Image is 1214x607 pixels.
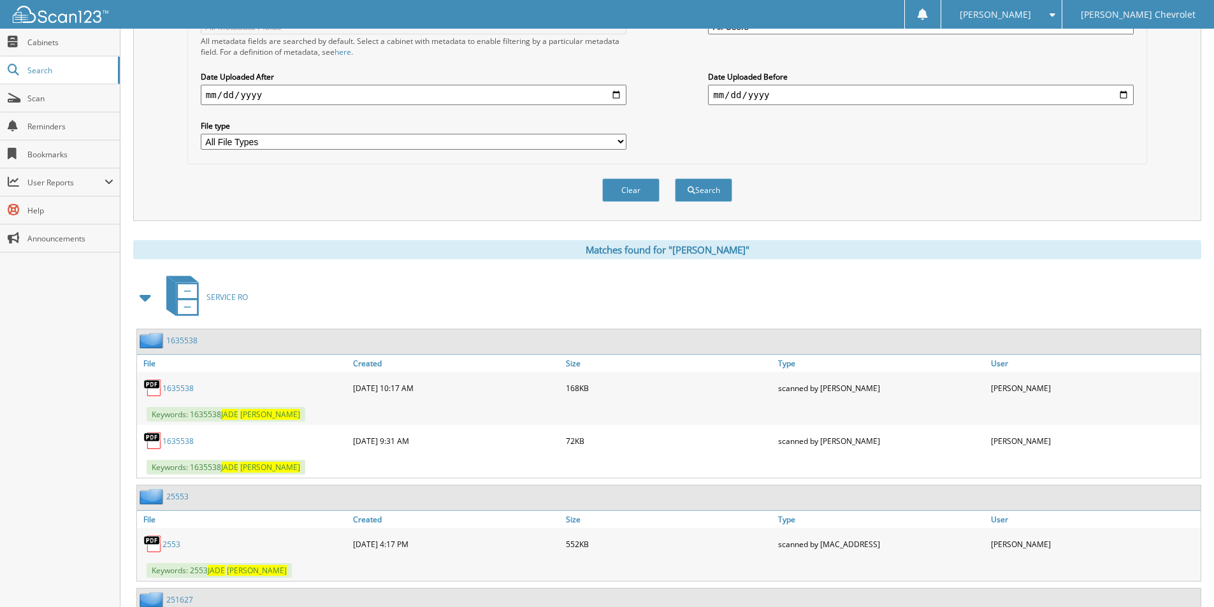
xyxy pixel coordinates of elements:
[159,272,248,322] a: SERVICE RO
[143,431,163,450] img: PDF.png
[227,565,287,576] span: [PERSON_NAME]
[988,511,1201,528] a: User
[143,534,163,553] img: PDF.png
[137,511,350,528] a: File
[27,37,113,48] span: Cabinets
[775,428,988,453] div: scanned by [PERSON_NAME]
[201,36,626,57] div: All metadata fields are searched by default. Select a cabinet with metadata to enable filtering b...
[137,355,350,372] a: File
[988,375,1201,401] div: [PERSON_NAME]
[201,85,626,105] input: start
[163,539,180,550] a: 2553
[27,93,113,104] span: Scan
[1150,546,1214,607] iframe: Chat Widget
[163,383,194,394] a: 1635538
[140,332,166,348] img: folder2.png
[350,511,563,528] a: Created
[27,121,113,132] span: Reminders
[13,6,108,23] img: scan123-logo-white.svg
[240,462,300,473] span: [PERSON_NAME]
[988,428,1201,453] div: [PERSON_NAME]
[27,177,105,188] span: User Reports
[201,120,626,131] label: File type
[335,46,351,57] a: here
[166,335,198,346] a: 1635538
[350,428,563,453] div: [DATE] 9:31 AM
[166,491,189,502] a: 25553
[163,436,194,446] a: 1635538
[27,205,113,216] span: Help
[140,489,166,504] img: folder2.png
[708,71,1134,82] label: Date Uploaded Before
[166,594,193,605] a: 251627
[775,531,988,557] div: scanned by [MAC_ADDRESS]
[221,462,238,473] span: JADE
[775,511,988,528] a: Type
[147,460,305,475] span: Keywords: 1635538
[147,407,305,422] span: Keywords: 1635538
[240,409,300,420] span: [PERSON_NAME]
[563,511,776,528] a: Size
[27,149,113,160] span: Bookmarks
[208,565,225,576] span: JADE
[206,292,248,303] span: SERVICE RO
[27,233,113,244] span: Announcements
[350,531,563,557] div: [DATE] 4:17 PM
[775,375,988,401] div: scanned by [PERSON_NAME]
[201,71,626,82] label: Date Uploaded After
[988,531,1201,557] div: [PERSON_NAME]
[27,65,112,76] span: Search
[563,375,776,401] div: 168KB
[350,375,563,401] div: [DATE] 10:17 AM
[775,355,988,372] a: Type
[563,531,776,557] div: 552KB
[988,355,1201,372] a: User
[1081,11,1196,18] span: [PERSON_NAME] Chevrolet
[350,355,563,372] a: Created
[563,428,776,453] div: 72KB
[960,11,1031,18] span: [PERSON_NAME]
[675,178,732,202] button: Search
[147,563,292,578] span: Keywords: 2553
[143,378,163,397] img: PDF.png
[221,409,238,420] span: JADE
[602,178,660,202] button: Clear
[708,85,1134,105] input: end
[133,240,1201,259] div: Matches found for "[PERSON_NAME]"
[563,355,776,372] a: Size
